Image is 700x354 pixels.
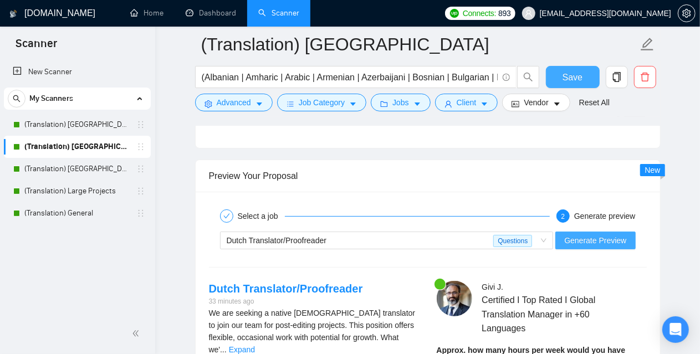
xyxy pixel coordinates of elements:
[634,66,656,88] button: delete
[24,158,130,180] a: (Translation) [GEOGRAPHIC_DATA]
[502,94,570,111] button: idcardVendorcaret-down
[553,100,561,108] span: caret-down
[463,7,496,19] span: Connects:
[662,316,689,343] div: Open Intercom Messenger
[574,209,636,223] div: Generate preview
[287,100,294,108] span: bars
[493,235,532,247] span: Questions
[186,8,236,18] a: dashboardDashboard
[524,96,548,109] span: Vendor
[132,328,143,339] span: double-left
[9,5,17,23] img: logo
[277,94,366,111] button: barsJob Categorycaret-down
[136,142,145,151] span: holder
[205,100,212,108] span: setting
[444,100,452,108] span: user
[640,37,655,52] span: edit
[457,96,477,109] span: Client
[256,100,263,108] span: caret-down
[606,72,627,82] span: copy
[606,66,628,88] button: copy
[564,234,626,247] span: Generate Preview
[645,166,660,175] span: New
[136,187,145,196] span: holder
[349,100,357,108] span: caret-down
[4,61,151,83] li: New Scanner
[217,96,251,109] span: Advanced
[450,9,459,18] img: upwork-logo.png
[220,345,227,354] span: ...
[201,30,638,58] input: Scanner name...
[136,120,145,129] span: holder
[525,9,533,17] span: user
[678,4,696,22] button: setting
[8,90,25,107] button: search
[503,74,510,81] span: info-circle
[24,180,130,202] a: (Translation) Large Projects
[24,136,130,158] a: (Translation) [GEOGRAPHIC_DATA]
[392,96,409,109] span: Jobs
[227,236,327,245] span: Dutch Translator/Proofreader
[437,281,472,316] img: c1MnlZiiyiQb2tpEAeAz2i6vmMdAUKNpzgsfom6rexc319BjUqG6BNCiGK2NsCkp_T
[498,7,510,19] span: 893
[482,293,614,335] span: Certified I Top Rated I Global Translation Manager in +60 Languages
[24,202,130,224] a: (Translation) General
[299,96,345,109] span: Job Category
[579,96,610,109] a: Reset All
[380,100,388,108] span: folder
[482,283,503,291] span: Givi J .
[209,160,647,192] div: Preview Your Proposal
[435,94,498,111] button: userClientcaret-down
[371,94,431,111] button: folderJobscaret-down
[202,70,498,84] input: Search Freelance Jobs...
[209,283,363,295] a: Dutch Translator/Proofreader
[512,100,519,108] span: idcard
[209,309,416,354] span: We are seeking a native [DEMOGRAPHIC_DATA] translator to join our team for post-editing projects....
[130,8,163,18] a: homeHome
[517,66,539,88] button: search
[29,88,73,110] span: My Scanners
[678,9,695,18] span: setting
[8,95,25,102] span: search
[7,35,66,59] span: Scanner
[24,114,130,136] a: (Translation) [GEOGRAPHIC_DATA]
[561,213,565,220] span: 2
[229,345,255,354] a: Expand
[518,72,539,82] span: search
[223,213,230,219] span: check
[563,70,583,84] span: Save
[555,232,635,249] button: Generate Preview
[4,88,151,224] li: My Scanners
[209,296,363,307] div: 33 minutes ago
[413,100,421,108] span: caret-down
[258,8,299,18] a: searchScanner
[546,66,600,88] button: Save
[136,165,145,173] span: holder
[635,72,656,82] span: delete
[136,209,145,218] span: holder
[13,61,142,83] a: New Scanner
[678,9,696,18] a: setting
[238,209,285,223] div: Select a job
[481,100,488,108] span: caret-down
[195,94,273,111] button: settingAdvancedcaret-down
